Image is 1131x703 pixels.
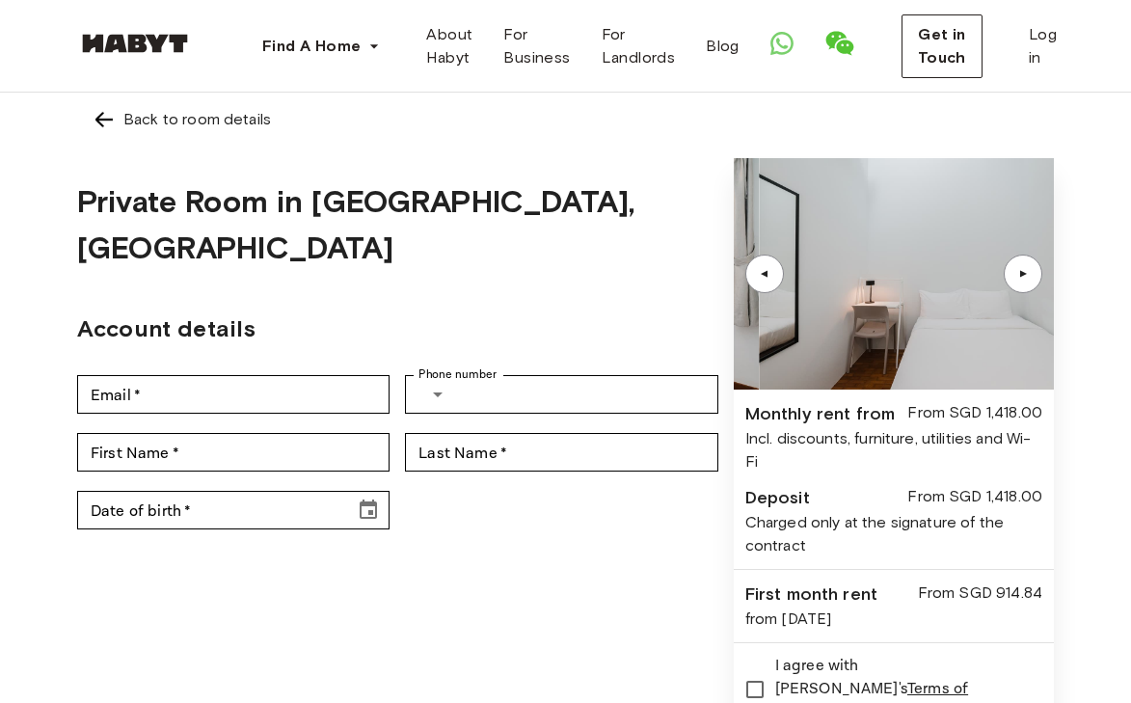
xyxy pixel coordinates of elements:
[503,23,570,69] span: For Business
[1013,15,1072,77] a: Log in
[745,427,1042,473] div: Incl. discounts, furniture, utilities and Wi-Fi
[824,28,855,66] a: Show WeChat QR Code
[262,35,361,58] span: Find A Home
[918,581,1042,608] div: From SGD 914.84
[745,485,810,511] div: Deposit
[755,268,774,280] div: ▲
[426,23,472,69] span: About Habyt
[247,27,395,66] button: Find A Home
[93,108,116,131] img: Left pointing arrow
[907,485,1042,511] div: From SGD 1,418.00
[770,32,794,62] a: Open WhatsApp
[745,511,1042,557] div: Charged only at the signature of the contract
[488,15,585,77] a: For Business
[1013,268,1033,280] div: ▲
[77,311,718,346] h2: Account details
[690,15,755,77] a: Blog
[418,375,457,414] button: Select country
[586,15,691,77] a: For Landlords
[706,35,740,58] span: Blog
[123,108,271,131] div: Back to room details
[745,581,877,608] div: First month rent
[418,366,497,383] label: Phone number
[907,401,1042,427] div: From SGD 1,418.00
[759,158,1079,390] img: Image of the room
[902,14,983,78] button: Get in Touch
[77,34,193,53] img: Habyt
[745,401,896,427] div: Monthly rent from
[602,23,676,69] span: For Landlords
[349,491,388,529] button: Choose date
[77,93,1054,147] a: Left pointing arrowBack to room details
[1029,23,1057,69] span: Log in
[411,15,488,77] a: About Habyt
[918,23,966,69] span: Get in Touch
[745,608,1042,631] div: from [DATE]
[77,178,718,271] h1: Private Room in [GEOGRAPHIC_DATA], [GEOGRAPHIC_DATA]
